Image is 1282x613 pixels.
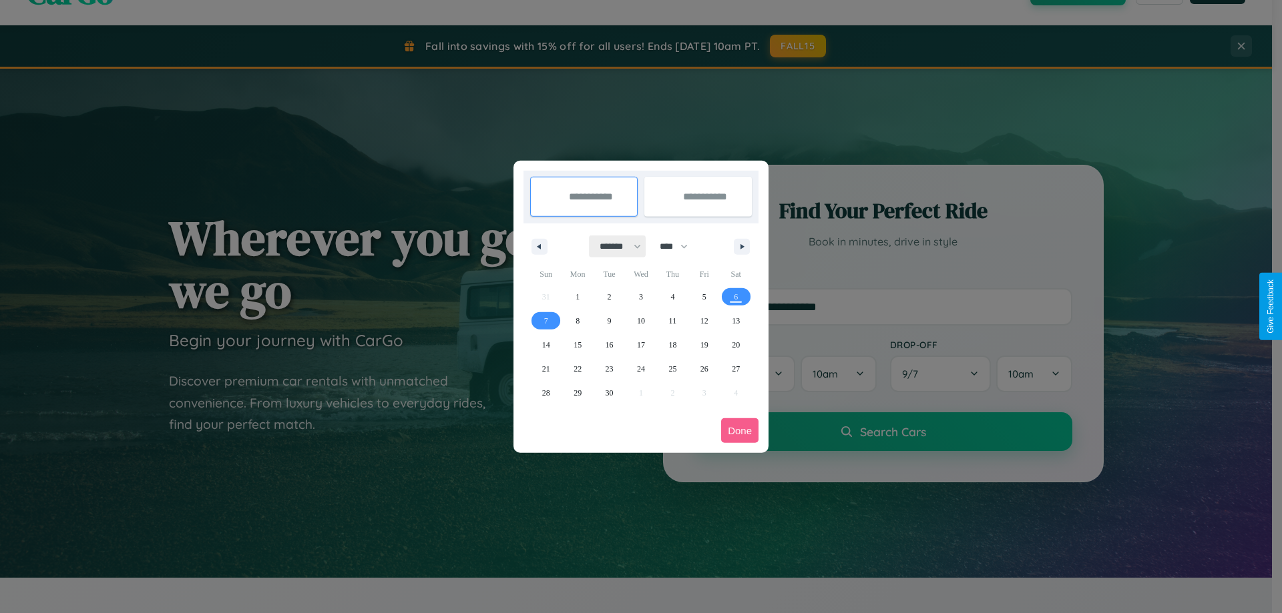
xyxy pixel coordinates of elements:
span: Fri [688,263,720,285]
span: 14 [542,333,550,357]
button: 22 [562,357,593,381]
span: 19 [700,333,708,357]
button: 25 [657,357,688,381]
span: 17 [637,333,645,357]
span: 1 [576,285,580,309]
span: 11 [669,309,677,333]
span: 9 [608,309,612,333]
span: Thu [657,263,688,285]
button: 27 [720,357,752,381]
span: 16 [606,333,614,357]
span: 25 [668,357,676,381]
button: 15 [562,333,593,357]
button: 3 [625,285,656,309]
span: 15 [574,333,582,357]
span: 29 [574,381,582,405]
span: Tue [594,263,625,285]
button: 17 [625,333,656,357]
span: 18 [668,333,676,357]
button: 13 [720,309,752,333]
span: Mon [562,263,593,285]
span: 27 [732,357,740,381]
button: 12 [688,309,720,333]
button: 10 [625,309,656,333]
span: 3 [639,285,643,309]
div: Give Feedback [1266,279,1275,334]
button: 19 [688,333,720,357]
button: 5 [688,285,720,309]
button: 28 [530,381,562,405]
button: 8 [562,309,593,333]
button: 4 [657,285,688,309]
span: Sun [530,263,562,285]
span: 10 [637,309,645,333]
span: 23 [606,357,614,381]
span: 13 [732,309,740,333]
button: 21 [530,357,562,381]
button: 9 [594,309,625,333]
button: 26 [688,357,720,381]
span: 22 [574,357,582,381]
span: 12 [700,309,708,333]
button: 23 [594,357,625,381]
button: 16 [594,333,625,357]
span: 20 [732,333,740,357]
button: 1 [562,285,593,309]
span: 2 [608,285,612,309]
button: 29 [562,381,593,405]
button: 14 [530,333,562,357]
button: 6 [720,285,752,309]
span: 6 [734,285,738,309]
span: 28 [542,381,550,405]
button: 20 [720,333,752,357]
button: 18 [657,333,688,357]
span: 7 [544,309,548,333]
span: Sat [720,263,752,285]
span: Wed [625,263,656,285]
span: 5 [702,285,706,309]
button: 11 [657,309,688,333]
span: 26 [700,357,708,381]
button: 24 [625,357,656,381]
button: 30 [594,381,625,405]
span: 8 [576,309,580,333]
span: 4 [670,285,674,309]
span: 24 [637,357,645,381]
button: Done [721,418,759,443]
span: 21 [542,357,550,381]
span: 30 [606,381,614,405]
button: 2 [594,285,625,309]
button: 7 [530,309,562,333]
